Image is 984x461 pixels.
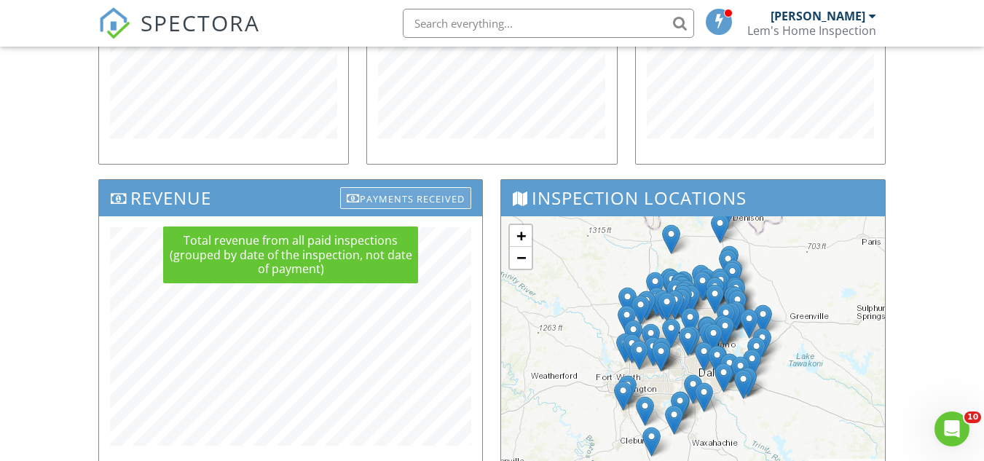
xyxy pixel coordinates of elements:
[964,411,981,423] span: 10
[99,180,482,216] h3: Revenue
[98,7,130,39] img: The Best Home Inspection Software - Spectora
[340,184,471,208] a: Payments Received
[141,7,260,38] span: SPECTORA
[98,20,260,50] a: SPECTORA
[771,9,865,23] div: [PERSON_NAME]
[510,225,532,247] a: Zoom in
[747,23,876,38] div: Lem's Home Inspection
[501,180,884,216] h3: Inspection Locations
[340,187,471,209] div: Payments Received
[510,247,532,269] a: Zoom out
[403,9,694,38] input: Search everything...
[934,411,969,446] iframe: Intercom live chat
